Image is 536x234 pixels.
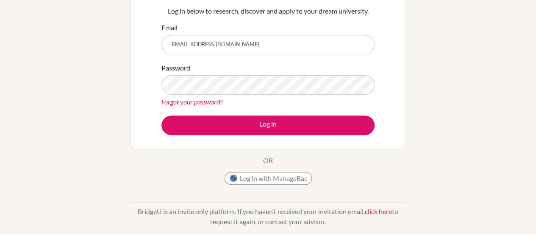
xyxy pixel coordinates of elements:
[365,207,392,215] a: click here
[161,98,222,106] a: Forgot your password?
[161,63,190,73] label: Password
[161,23,178,33] label: Email
[161,116,375,135] button: Log in
[225,172,312,185] button: Log in with ManageBac
[263,155,273,166] p: OR
[161,6,375,16] p: Log in below to research, discover and apply to your dream university.
[131,206,406,227] p: BridgeU is an invite only platform. If you haven’t received your invitation email, to request it ...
